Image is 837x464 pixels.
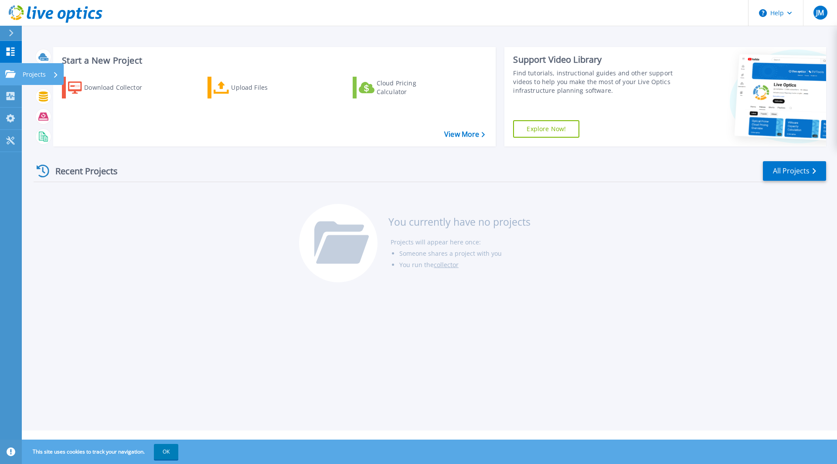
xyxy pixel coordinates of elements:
span: This site uses cookies to track your navigation. [24,444,178,460]
a: Download Collector [62,77,159,98]
a: Cloud Pricing Calculator [353,77,450,98]
div: Support Video Library [513,54,677,65]
li: Projects will appear here once: [391,237,531,248]
a: All Projects [763,161,826,181]
a: collector [434,261,459,269]
span: JM [816,9,824,16]
h3: Start a New Project [62,56,485,65]
div: Download Collector [84,79,154,96]
h3: You currently have no projects [388,217,531,227]
button: OK [154,444,178,460]
p: Projects [23,63,46,86]
div: Recent Projects [34,160,129,182]
div: Find tutorials, instructional guides and other support videos to help you make the most of your L... [513,69,677,95]
li: Someone shares a project with you [399,248,531,259]
a: View More [444,130,485,139]
a: Explore Now! [513,120,579,138]
li: You run the [399,259,531,271]
div: Cloud Pricing Calculator [377,79,446,96]
div: Upload Files [231,79,301,96]
a: Upload Files [208,77,305,98]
